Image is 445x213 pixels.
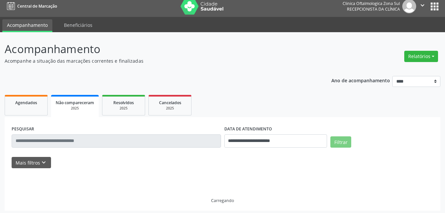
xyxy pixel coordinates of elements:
[107,106,140,111] div: 2025
[59,19,97,31] a: Beneficiários
[330,136,351,148] button: Filtrar
[56,106,94,111] div: 2025
[12,157,51,169] button: Mais filtroskeyboard_arrow_down
[40,159,47,166] i: keyboard_arrow_down
[113,100,134,106] span: Resolvidos
[5,41,310,57] p: Acompanhamento
[153,106,187,111] div: 2025
[17,3,57,9] span: Central de Marcação
[331,76,390,84] p: Ano de acompanhamento
[15,100,37,106] span: Agendados
[2,19,52,32] a: Acompanhamento
[224,124,272,134] label: DATA DE ATENDIMENTO
[419,2,426,9] i: 
[343,1,400,6] div: Clinica Oftalmologica Zona Sul
[347,6,400,12] span: Recepcionista da clínica
[56,100,94,106] span: Não compareceram
[429,1,440,12] button: apps
[211,198,234,203] div: Carregando
[5,57,310,64] p: Acompanhe a situação das marcações correntes e finalizadas
[5,1,57,12] a: Central de Marcação
[159,100,181,106] span: Cancelados
[404,51,438,62] button: Relatórios
[12,124,34,134] label: PESQUISAR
